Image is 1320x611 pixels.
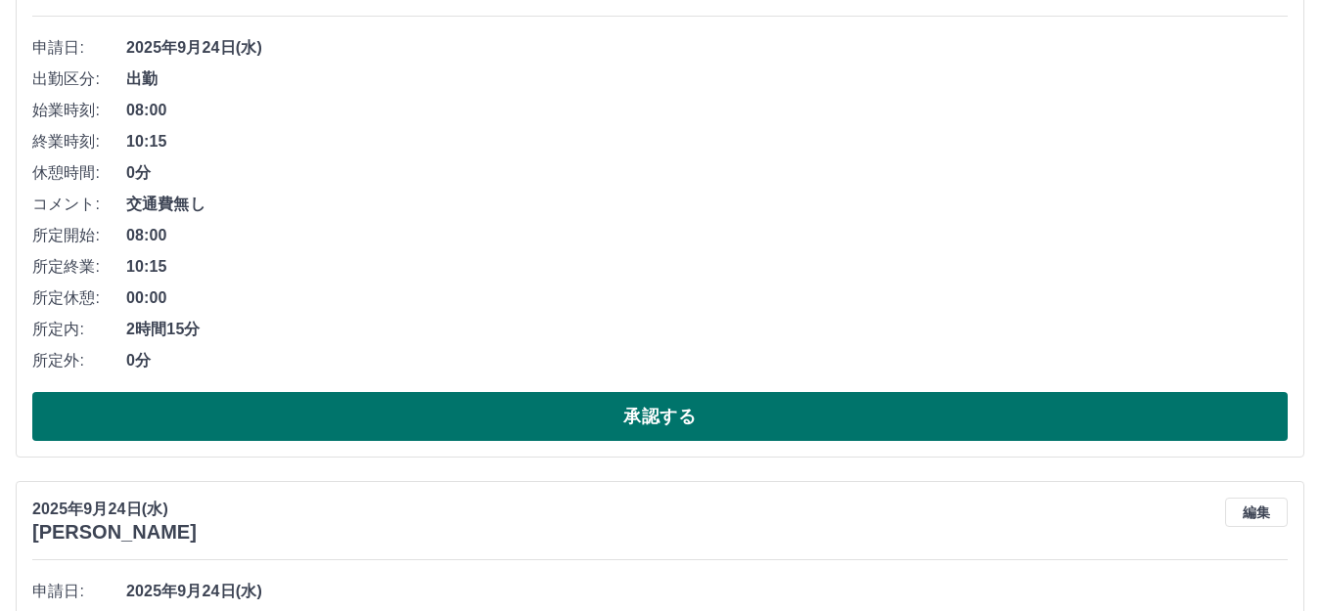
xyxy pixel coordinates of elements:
span: 0分 [126,161,1288,185]
p: 2025年9月24日(水) [32,498,197,521]
span: 2時間15分 [126,318,1288,341]
span: 出勤 [126,67,1288,91]
span: 申請日: [32,36,126,60]
h3: [PERSON_NAME] [32,521,197,544]
span: 休憩時間: [32,161,126,185]
span: 2025年9月24日(水) [126,36,1288,60]
span: 所定外: [32,349,126,372]
span: コメント: [32,193,126,216]
span: 08:00 [126,224,1288,247]
span: 申請日: [32,580,126,603]
span: 所定終業: [32,255,126,279]
span: 2025年9月24日(水) [126,580,1288,603]
span: 所定内: [32,318,126,341]
span: 10:15 [126,130,1288,153]
span: 0分 [126,349,1288,372]
span: 交通費無し [126,193,1288,216]
span: 10:15 [126,255,1288,279]
span: 00:00 [126,286,1288,310]
button: 承認する [32,392,1288,441]
span: 始業時刻: [32,99,126,122]
span: 所定休憩: [32,286,126,310]
span: 所定開始: [32,224,126,247]
span: 08:00 [126,99,1288,122]
span: 終業時刻: [32,130,126,153]
button: 編集 [1225,498,1288,527]
span: 出勤区分: [32,67,126,91]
